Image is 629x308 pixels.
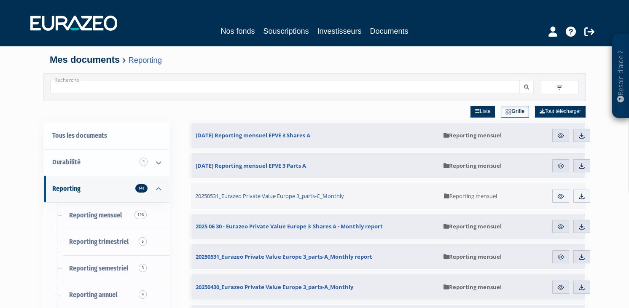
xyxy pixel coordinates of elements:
[44,229,169,255] a: Reporting trimestriel5
[505,109,511,115] img: grid.svg
[556,84,563,91] img: filter.svg
[196,222,383,230] span: 2025 06 30 - Eurazeo Private Value Europe 3_Shares A - Monthly report
[195,192,344,200] span: 20250531_Eurazeo Private Value Europe 3_parts-C_Monthly
[139,264,147,272] span: 3
[50,80,520,94] input: Recherche
[129,56,162,64] a: Reporting
[52,185,81,193] span: Reporting
[616,38,626,114] p: Besoin d'aide ?
[69,291,117,299] span: Reporting annuel
[139,237,147,246] span: 5
[139,290,147,299] span: 4
[578,132,586,139] img: download.svg
[135,184,148,193] span: 141
[444,131,502,139] span: Reporting mensuel
[557,223,564,230] img: eye.svg
[140,158,148,166] span: 4
[196,253,372,260] span: 20250531_Eurazeo Private Value Europe 3_parts-A_Monthly report
[44,123,169,149] a: Tous les documents
[44,202,169,229] a: Reporting mensuel126
[444,162,502,169] span: Reporting mensuel
[444,222,502,230] span: Reporting mensuel
[317,25,362,37] a: Investisseurs
[470,106,495,118] a: Liste
[444,253,502,260] span: Reporting mensuel
[557,284,564,291] img: eye.svg
[220,25,255,37] a: Nos fonds
[578,253,586,261] img: download.svg
[196,131,310,139] span: [DATE] Reporting mensuel EPVE 3 Shares A
[196,162,306,169] span: [DATE] Reporting mensuel EPVE 3 Parts A
[557,162,564,170] img: eye.svg
[557,193,564,200] img: eye.svg
[557,253,564,261] img: eye.svg
[52,158,81,166] span: Durabilité
[444,192,497,200] span: Reporting mensuel
[69,238,129,246] span: Reporting trimestriel
[134,211,147,219] span: 126
[69,211,122,219] span: Reporting mensuel
[44,149,169,176] a: Durabilité 4
[578,162,586,170] img: download.svg
[191,214,439,239] a: 2025 06 30 - Eurazeo Private Value Europe 3_Shares A - Monthly report
[191,274,439,300] a: 20250430_Eurazeo Private Value Europe 3_parts-A_Monthly
[191,153,439,178] a: [DATE] Reporting mensuel EPVE 3 Parts A
[578,223,586,230] img: download.svg
[196,283,353,291] span: 20250430_Eurazeo Private Value Europe 3_parts-A_Monthly
[191,244,439,269] a: 20250531_Eurazeo Private Value Europe 3_parts-A_Monthly report
[444,283,502,291] span: Reporting mensuel
[50,55,579,65] h4: Mes documents
[263,25,309,37] a: Souscriptions
[370,25,409,38] a: Documents
[578,193,586,200] img: download.svg
[191,123,439,148] a: [DATE] Reporting mensuel EPVE 3 Shares A
[44,176,169,202] a: Reporting 141
[535,106,586,118] a: Tout télécharger
[557,132,564,139] img: eye.svg
[44,255,169,282] a: Reporting semestriel3
[69,264,128,272] span: Reporting semestriel
[30,16,117,31] img: 1732889491-logotype_eurazeo_blanc_rvb.png
[578,284,586,291] img: download.svg
[191,183,440,209] a: 20250531_Eurazeo Private Value Europe 3_parts-C_Monthly
[501,106,529,118] a: Grille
